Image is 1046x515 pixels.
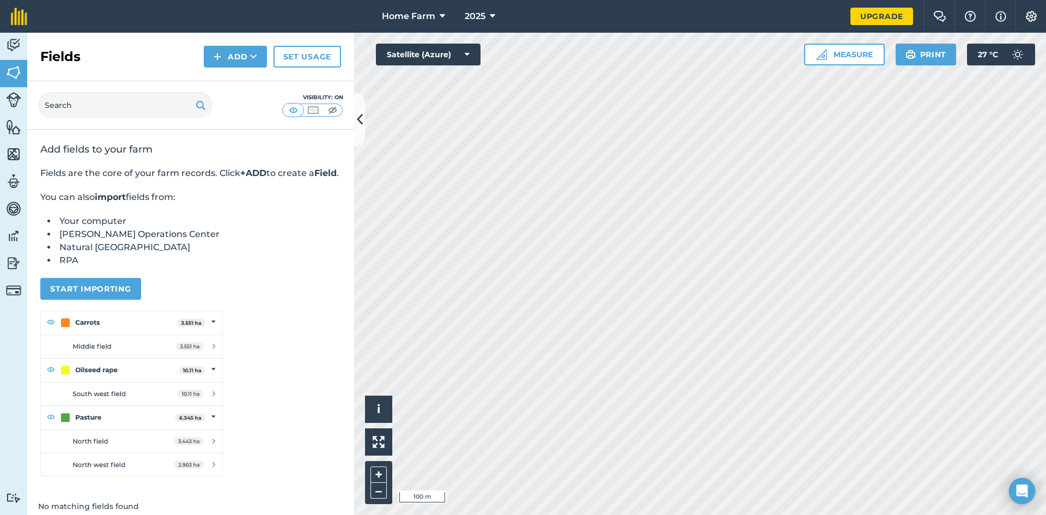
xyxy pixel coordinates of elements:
[850,8,913,25] a: Upgrade
[6,228,21,244] img: svg+xml;base64,PD94bWwgdmVyc2lvbj0iMS4wIiBlbmNvZGluZz0idXRmLTgiPz4KPCEtLSBHZW5lcmF0b3I6IEFkb2JlIE...
[967,44,1035,65] button: 27 °C
[314,168,337,178] strong: Field
[11,8,27,25] img: fieldmargin Logo
[40,278,141,300] button: Start importing
[816,49,827,60] img: Ruler icon
[273,46,341,68] a: Set usage
[6,37,21,53] img: svg+xml;base64,PD94bWwgdmVyc2lvbj0iMS4wIiBlbmNvZGluZz0idXRmLTgiPz4KPCEtLSBHZW5lcmF0b3I6IEFkb2JlIE...
[214,50,221,63] img: svg+xml;base64,PHN2ZyB4bWxucz0iaHR0cDovL3d3dy53My5vcmcvMjAwMC9zdmciIHdpZHRoPSIxNCIgaGVpZ2h0PSIyNC...
[6,493,21,503] img: svg+xml;base64,PD94bWwgdmVyc2lvbj0iMS4wIiBlbmNvZGluZz0idXRmLTgiPz4KPCEtLSBHZW5lcmF0b3I6IEFkb2JlIE...
[196,99,206,112] img: svg+xml;base64,PHN2ZyB4bWxucz0iaHR0cDovL3d3dy53My5vcmcvMjAwMC9zdmciIHdpZHRoPSIxOSIgaGVpZ2h0PSIyNC...
[6,283,21,298] img: svg+xml;base64,PD94bWwgdmVyc2lvbj0iMS4wIiBlbmNvZGluZz0idXRmLTgiPz4KPCEtLSBHZW5lcmF0b3I6IEFkb2JlIE...
[978,44,998,65] span: 27 ° C
[896,44,957,65] button: Print
[377,402,380,416] span: i
[6,255,21,271] img: svg+xml;base64,PD94bWwgdmVyc2lvbj0iMS4wIiBlbmNvZGluZz0idXRmLTgiPz4KPCEtLSBHZW5lcmF0b3I6IEFkb2JlIE...
[6,201,21,217] img: svg+xml;base64,PD94bWwgdmVyc2lvbj0iMS4wIiBlbmNvZGluZz0idXRmLTgiPz4KPCEtLSBHZW5lcmF0b3I6IEFkb2JlIE...
[40,167,341,180] p: Fields are the core of your farm records. Click to create a .
[382,10,435,23] span: Home Farm
[964,11,977,22] img: A question mark icon
[995,10,1006,23] img: svg+xml;base64,PHN2ZyB4bWxucz0iaHR0cDovL3d3dy53My5vcmcvMjAwMC9zdmciIHdpZHRoPSIxNyIgaGVpZ2h0PSIxNy...
[370,483,387,499] button: –
[373,436,385,448] img: Four arrows, one pointing top left, one top right, one bottom right and the last bottom left
[905,48,916,61] img: svg+xml;base64,PHN2ZyB4bWxucz0iaHR0cDovL3d3dy53My5vcmcvMjAwMC9zdmciIHdpZHRoPSIxOSIgaGVpZ2h0PSIyNC...
[287,105,300,116] img: svg+xml;base64,PHN2ZyB4bWxucz0iaHR0cDovL3d3dy53My5vcmcvMjAwMC9zdmciIHdpZHRoPSI1MCIgaGVpZ2h0PSI0MC...
[40,48,81,65] h2: Fields
[1007,44,1029,65] img: svg+xml;base64,PD94bWwgdmVyc2lvbj0iMS4wIiBlbmNvZGluZz0idXRmLTgiPz4KPCEtLSBHZW5lcmF0b3I6IEFkb2JlIE...
[6,146,21,162] img: svg+xml;base64,PHN2ZyB4bWxucz0iaHR0cDovL3d3dy53My5vcmcvMjAwMC9zdmciIHdpZHRoPSI1NiIgaGVpZ2h0PSI2MC...
[57,241,341,254] li: Natural [GEOGRAPHIC_DATA]
[933,11,946,22] img: Two speech bubbles overlapping with the left bubble in the forefront
[40,143,341,156] h2: Add fields to your farm
[306,105,320,116] img: svg+xml;base64,PHN2ZyB4bWxucz0iaHR0cDovL3d3dy53My5vcmcvMjAwMC9zdmciIHdpZHRoPSI1MCIgaGVpZ2h0PSI0MC...
[57,228,341,241] li: [PERSON_NAME] Operations Center
[370,466,387,483] button: +
[804,44,885,65] button: Measure
[282,93,343,102] div: Visibility: On
[40,191,341,204] p: You can also fields from:
[38,92,212,118] input: Search
[465,10,485,23] span: 2025
[365,396,392,423] button: i
[1009,478,1035,504] div: Open Intercom Messenger
[376,44,481,65] button: Satellite (Azure)
[95,192,126,202] strong: import
[6,173,21,190] img: svg+xml;base64,PD94bWwgdmVyc2lvbj0iMS4wIiBlbmNvZGluZz0idXRmLTgiPz4KPCEtLSBHZW5lcmF0b3I6IEFkb2JlIE...
[6,64,21,81] img: svg+xml;base64,PHN2ZyB4bWxucz0iaHR0cDovL3d3dy53My5vcmcvMjAwMC9zdmciIHdpZHRoPSI1NiIgaGVpZ2h0PSI2MC...
[6,92,21,107] img: svg+xml;base64,PD94bWwgdmVyc2lvbj0iMS4wIiBlbmNvZGluZz0idXRmLTgiPz4KPCEtLSBHZW5lcmF0b3I6IEFkb2JlIE...
[6,119,21,135] img: svg+xml;base64,PHN2ZyB4bWxucz0iaHR0cDovL3d3dy53My5vcmcvMjAwMC9zdmciIHdpZHRoPSI1NiIgaGVpZ2h0PSI2MC...
[326,105,339,116] img: svg+xml;base64,PHN2ZyB4bWxucz0iaHR0cDovL3d3dy53My5vcmcvMjAwMC9zdmciIHdpZHRoPSI1MCIgaGVpZ2h0PSI0MC...
[240,168,266,178] strong: +ADD
[57,215,341,228] li: Your computer
[1025,11,1038,22] img: A cog icon
[57,254,341,267] li: RPA
[204,46,267,68] button: Add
